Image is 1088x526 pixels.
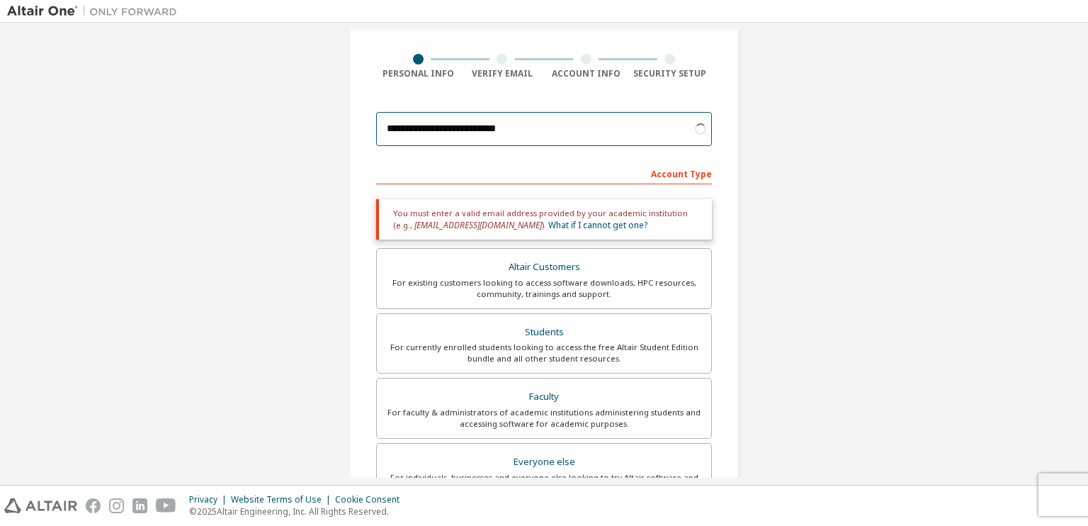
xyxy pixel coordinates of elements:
img: instagram.svg [109,498,124,513]
p: © 2025 Altair Engineering, Inc. All Rights Reserved. [189,505,408,517]
a: What if I cannot get one? [548,219,647,231]
div: Privacy [189,494,231,505]
div: Verify Email [460,68,545,79]
div: Altair Customers [385,257,703,277]
div: Personal Info [376,68,460,79]
div: You must enter a valid email address provided by your academic institution (e.g., ). [376,199,712,240]
div: Cookie Consent [335,494,408,505]
div: Students [385,323,703,342]
img: altair_logo.svg [4,498,77,513]
div: Website Terms of Use [231,494,335,505]
div: For currently enrolled students looking to access the free Altair Student Edition bundle and all ... [385,342,703,364]
span: [EMAIL_ADDRESS][DOMAIN_NAME] [414,219,542,231]
img: Altair One [7,4,184,18]
div: Faculty [385,387,703,407]
div: For faculty & administrators of academic institutions administering students and accessing softwa... [385,407,703,430]
div: For existing customers looking to access software downloads, HPC resources, community, trainings ... [385,277,703,300]
div: For individuals, businesses and everyone else looking to try Altair software and explore our prod... [385,472,703,495]
img: facebook.svg [86,498,101,513]
img: youtube.svg [156,498,176,513]
div: Account Type [376,162,712,184]
div: Security Setup [628,68,713,79]
img: linkedin.svg [132,498,147,513]
div: Everyone else [385,452,703,472]
div: Account Info [544,68,628,79]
